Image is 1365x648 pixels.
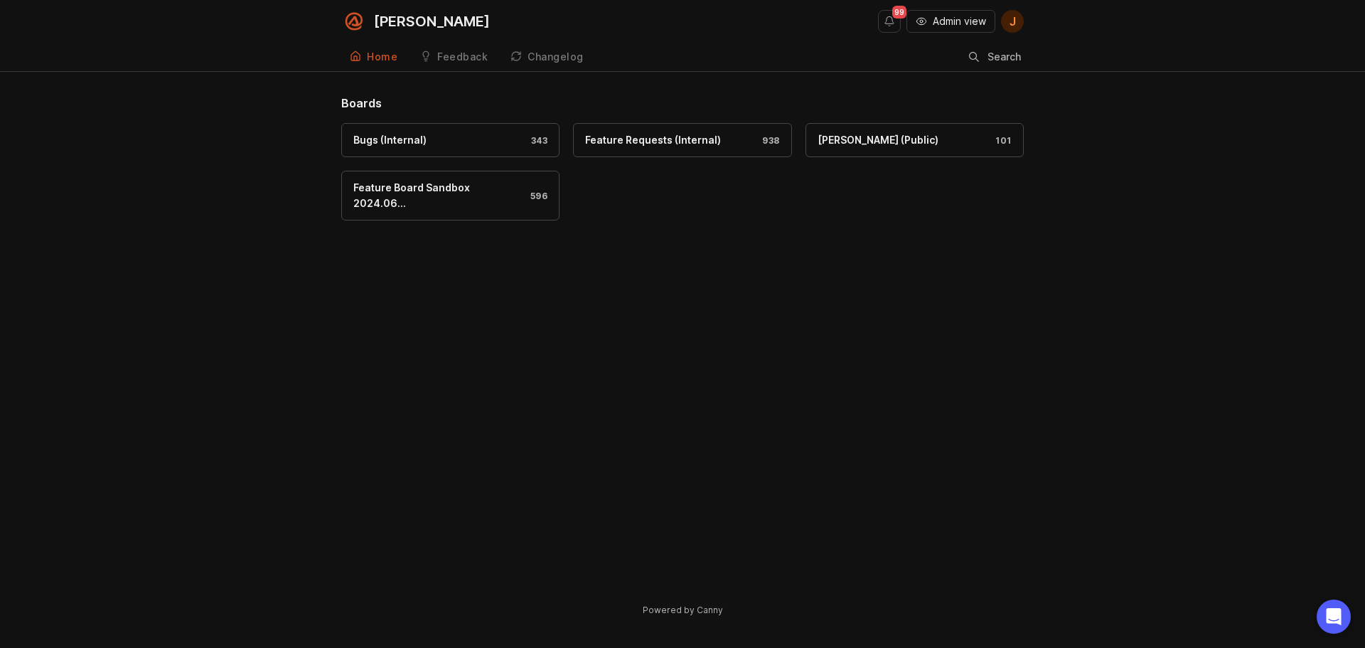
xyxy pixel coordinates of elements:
a: Bugs (Internal)343 [341,123,560,157]
div: [PERSON_NAME] (Public) [818,132,938,148]
div: [PERSON_NAME] [374,14,490,28]
div: Feature Board Sandbox 2024.06… [353,180,523,211]
div: Home [367,52,397,62]
span: Admin view [933,14,986,28]
div: Bugs (Internal) [353,132,427,148]
a: Feedback [412,43,496,72]
button: Notifications [878,10,901,33]
div: Open Intercom Messenger [1317,600,1351,634]
div: 101 [988,134,1012,147]
a: Feature Requests (Internal)938 [573,123,791,157]
div: 938 [755,134,780,147]
span: J [1010,13,1016,30]
div: 343 [524,134,548,147]
a: Powered by Canny [641,602,725,618]
h1: Boards [341,95,1024,112]
span: 99 [892,6,906,18]
a: [PERSON_NAME] (Public)101 [805,123,1024,157]
div: 596 [523,190,548,202]
button: J [1001,10,1024,33]
img: Smith.ai logo [341,9,367,34]
div: Changelog [528,52,584,62]
div: Feature Requests (Internal) [585,132,721,148]
a: Feature Board Sandbox 2024.06…596 [341,171,560,221]
div: Feedback [437,52,488,62]
button: Admin view [906,10,995,33]
a: Changelog [502,43,592,72]
a: Home [341,43,406,72]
